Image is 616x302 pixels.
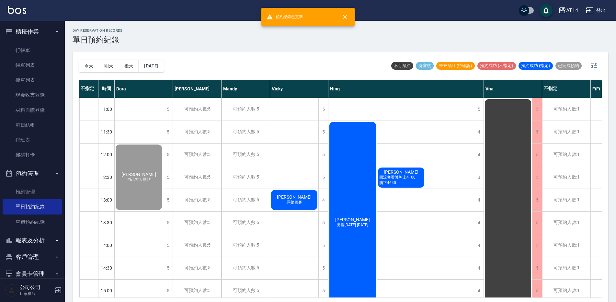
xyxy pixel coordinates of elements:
[382,169,420,175] span: [PERSON_NAME]
[270,80,328,98] div: Vicky
[98,211,115,234] div: 13:30
[377,175,424,186] span: 回流客燙護胸上4160 胸下4640
[532,144,542,166] div: 5
[542,280,590,302] div: 可預約人數:1
[98,143,115,166] div: 12:00
[318,257,328,279] div: 5
[318,121,328,143] div: 5
[474,189,484,211] div: 4
[222,166,270,189] div: 可預約人數:5
[532,98,542,121] div: 5
[173,234,221,257] div: 可預約人數:5
[474,234,484,257] div: 4
[519,63,553,69] span: 預約成功 (指定)
[3,147,62,162] a: 掃碼打卡
[98,166,115,189] div: 12:30
[98,189,115,211] div: 13:00
[474,144,484,166] div: 4
[222,98,270,121] div: 可預約人數:5
[173,257,221,279] div: 可預約人數:5
[532,257,542,279] div: 5
[163,189,173,211] div: 5
[318,234,328,257] div: 5
[542,121,590,143] div: 可預約人數:1
[416,63,434,69] span: 待審核
[542,80,591,98] div: 不指定
[120,172,157,177] span: [PERSON_NAME]
[3,73,62,87] a: 掛單列表
[542,212,590,234] div: 可預約人數:1
[3,249,62,265] button: 客戶管理
[73,29,123,33] h2: day Reservation records
[163,212,173,234] div: 5
[163,144,173,166] div: 5
[583,5,608,17] button: 登出
[163,121,173,143] div: 5
[542,257,590,279] div: 可預約人數:1
[98,121,115,143] div: 11:30
[173,80,222,98] div: [PERSON_NAME]
[542,234,590,257] div: 可預約人數:1
[474,257,484,279] div: 4
[318,280,328,302] div: 5
[119,60,139,72] button: 後天
[276,194,313,200] span: [PERSON_NAME]
[391,63,413,69] span: 不可預約
[474,212,484,234] div: 4
[173,144,221,166] div: 可預約人數:5
[163,98,173,121] div: 5
[484,80,542,98] div: Vna
[3,199,62,214] a: 單日預約紀錄
[318,189,328,211] div: 4
[173,121,221,143] div: 可預約人數:5
[474,280,484,302] div: 4
[3,87,62,102] a: 現金收支登錄
[3,118,62,133] a: 每日結帳
[532,189,542,211] div: 5
[173,98,221,121] div: 可預約人數:5
[163,234,173,257] div: 5
[222,121,270,143] div: 可預約人數:5
[3,184,62,199] a: 預約管理
[98,279,115,302] div: 15:00
[336,222,370,228] span: 燙捲[DATE]-[DATE]
[222,144,270,166] div: 可預約人數:5
[542,166,590,189] div: 可預約人數:1
[566,6,578,15] div: AT14
[222,280,270,302] div: 可預約人數:5
[267,14,303,20] span: 預約紀錄已更新
[542,189,590,211] div: 可預約人數:1
[3,215,62,229] a: 單週預約紀錄
[79,60,99,72] button: 今天
[474,121,484,143] div: 4
[3,133,62,147] a: 排班表
[532,166,542,189] div: 5
[542,144,590,166] div: 可預約人數:1
[163,280,173,302] div: 5
[318,212,328,234] div: 5
[222,234,270,257] div: 可預約人數:5
[555,63,582,69] span: 已完成預約
[79,80,98,98] div: 不指定
[532,121,542,143] div: 5
[126,177,152,182] span: 自己客人壓貼
[115,80,173,98] div: Dora
[318,144,328,166] div: 5
[3,23,62,40] button: 櫃檯作業
[318,166,328,189] div: 5
[477,63,516,69] span: 預約成功 (不指定)
[8,6,26,14] img: Logo
[98,98,115,121] div: 11:00
[173,280,221,302] div: 可預約人數:5
[222,189,270,211] div: 可預約人數:5
[173,189,221,211] div: 可預約人數:5
[98,257,115,279] div: 14:30
[163,166,173,189] div: 5
[222,257,270,279] div: 可預約人數:5
[338,10,352,24] button: close
[3,58,62,73] a: 帳單列表
[98,80,115,98] div: 時間
[318,98,328,121] div: 5
[474,166,484,189] div: 3
[532,280,542,302] div: 5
